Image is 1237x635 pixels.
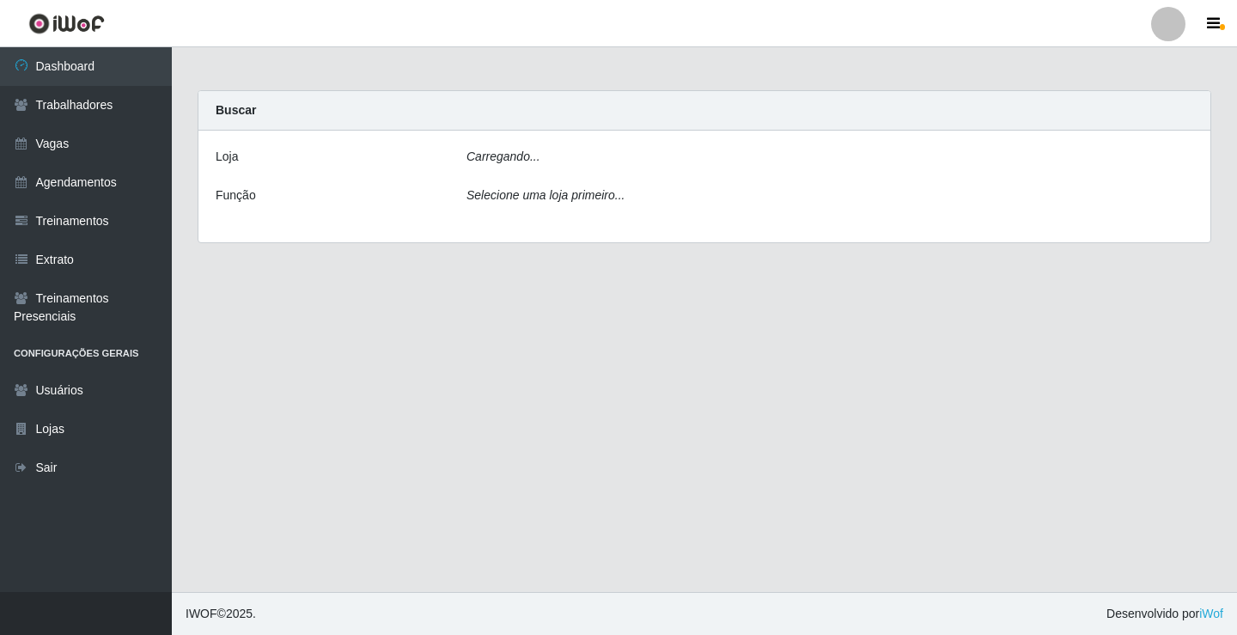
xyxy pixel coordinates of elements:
[186,605,256,623] span: © 2025 .
[216,186,256,205] label: Função
[216,148,238,166] label: Loja
[186,607,217,620] span: IWOF
[466,150,540,163] i: Carregando...
[1106,605,1223,623] span: Desenvolvido por
[466,188,625,202] i: Selecione uma loja primeiro...
[1199,607,1223,620] a: iWof
[28,13,105,34] img: CoreUI Logo
[216,103,256,117] strong: Buscar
